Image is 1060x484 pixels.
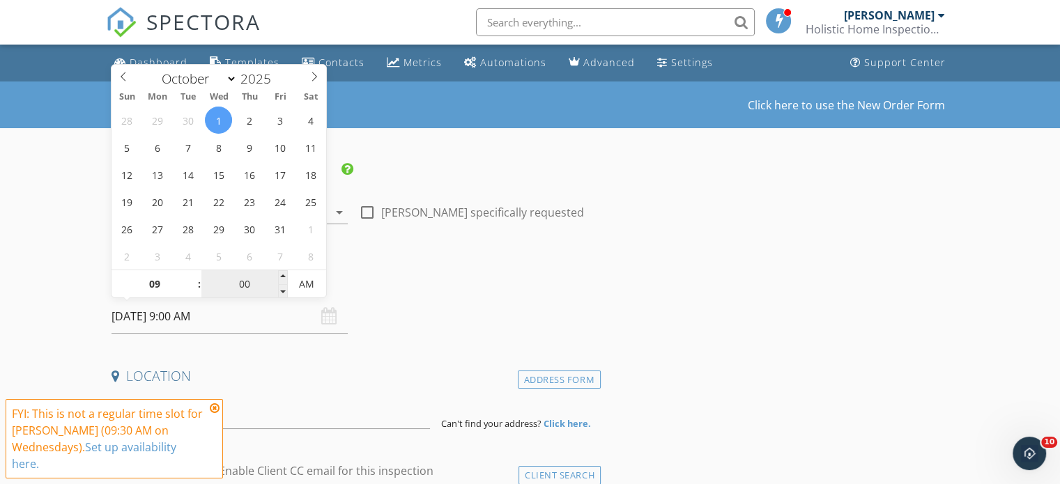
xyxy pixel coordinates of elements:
[266,215,293,242] span: October 31, 2025
[265,93,295,102] span: Fri
[106,7,137,38] img: The Best Home Inspection Software - Spectora
[112,367,595,385] h4: Location
[205,161,232,188] span: October 15, 2025
[295,93,326,102] span: Sat
[266,107,293,134] span: October 3, 2025
[297,107,324,134] span: October 4, 2025
[236,215,263,242] span: October 30, 2025
[236,161,263,188] span: October 16, 2025
[652,50,719,76] a: Settings
[106,19,261,48] a: SPECTORA
[12,405,206,472] div: FYI: This is not a regular time slot for [PERSON_NAME] (09:30 AM on Wednesdays).
[441,417,541,430] span: Can't find your address?
[236,242,263,270] span: November 6, 2025
[297,215,324,242] span: November 1, 2025
[480,56,546,69] div: Automations
[12,439,176,471] a: Set up availability here.
[205,188,232,215] span: October 22, 2025
[112,395,430,429] input: Address Search
[225,56,279,69] div: Templates
[297,161,324,188] span: October 18, 2025
[583,56,635,69] div: Advanced
[114,242,141,270] span: November 2, 2025
[173,93,203,102] span: Tue
[381,50,447,76] a: Metrics
[174,161,201,188] span: October 14, 2025
[112,272,595,290] h4: Date/Time
[297,242,324,270] span: November 8, 2025
[144,242,171,270] span: November 3, 2025
[109,50,193,76] a: Dashboard
[114,188,141,215] span: October 19, 2025
[205,242,232,270] span: November 5, 2025
[174,215,201,242] span: October 28, 2025
[204,50,285,76] a: Templates
[266,161,293,188] span: October 17, 2025
[563,50,640,76] a: Advanced
[266,188,293,215] span: October 24, 2025
[234,93,265,102] span: Thu
[236,107,263,134] span: October 2, 2025
[297,188,324,215] span: October 25, 2025
[205,215,232,242] span: October 29, 2025
[236,134,263,161] span: October 9, 2025
[174,107,201,134] span: September 30, 2025
[671,56,713,69] div: Settings
[112,299,348,334] input: Select date
[144,215,171,242] span: October 27, 2025
[130,56,187,69] div: Dashboard
[864,56,946,69] div: Support Center
[266,242,293,270] span: November 7, 2025
[203,93,234,102] span: Wed
[288,270,326,298] span: Click to toggle
[112,93,142,102] span: Sun
[266,134,293,161] span: October 10, 2025
[174,242,201,270] span: November 4, 2025
[404,56,442,69] div: Metrics
[318,56,364,69] div: Contacts
[296,50,370,76] a: Contacts
[748,100,945,111] a: Click here to use the New Order Form
[845,50,951,76] a: Support Center
[806,22,945,36] div: Holistic Home Inspections LLC
[174,188,201,215] span: October 21, 2025
[174,134,201,161] span: October 7, 2025
[205,107,232,134] span: October 1, 2025
[114,134,141,161] span: October 5, 2025
[144,134,171,161] span: October 6, 2025
[219,464,433,478] label: Enable Client CC email for this inspection
[1013,437,1046,470] iframe: Intercom live chat
[331,204,348,221] i: arrow_drop_down
[237,70,283,88] input: Year
[114,107,141,134] span: September 28, 2025
[1041,437,1057,448] span: 10
[844,8,935,22] div: [PERSON_NAME]
[144,107,171,134] span: September 29, 2025
[146,7,261,36] span: SPECTORA
[476,8,755,36] input: Search everything...
[518,370,601,389] div: Address Form
[459,50,552,76] a: Automations (Basic)
[297,134,324,161] span: October 11, 2025
[114,161,141,188] span: October 12, 2025
[205,134,232,161] span: October 8, 2025
[144,188,171,215] span: October 20, 2025
[114,215,141,242] span: October 26, 2025
[197,270,201,298] span: :
[144,161,171,188] span: October 13, 2025
[381,205,584,219] label: [PERSON_NAME] specifically requested
[544,417,591,430] strong: Click here.
[142,93,173,102] span: Mon
[236,188,263,215] span: October 23, 2025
